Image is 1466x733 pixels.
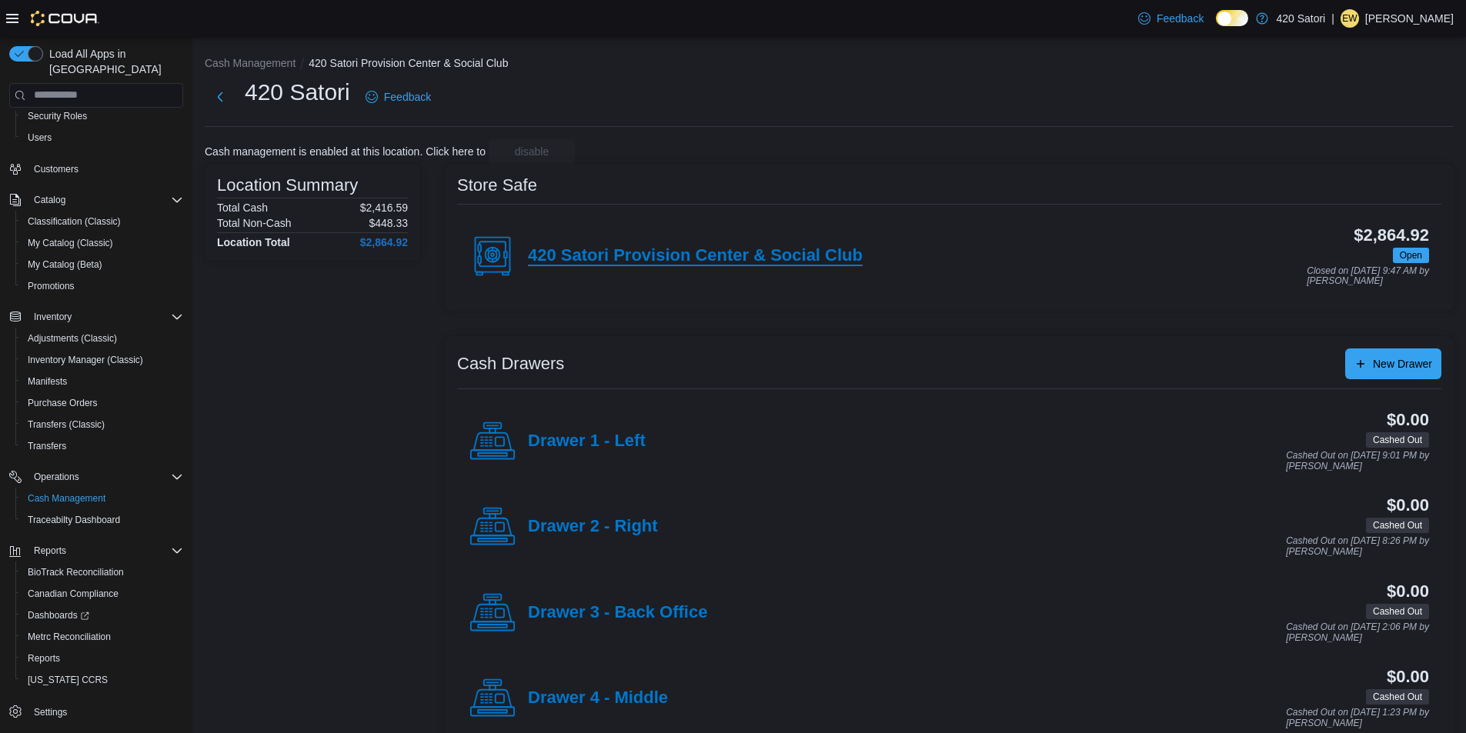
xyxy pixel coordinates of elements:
[22,234,119,252] a: My Catalog (Classic)
[28,468,183,486] span: Operations
[3,189,189,211] button: Catalog
[245,77,350,108] h1: 420 Satori
[205,82,235,112] button: Next
[22,212,183,231] span: Classification (Classic)
[1157,11,1204,26] span: Feedback
[528,688,668,708] h4: Drawer 4 - Middle
[1286,451,1429,471] p: Cashed Out on [DATE] 9:01 PM by [PERSON_NAME]
[22,649,66,668] a: Reports
[1342,9,1357,28] span: EW
[309,57,508,69] button: 420 Satori Provision Center & Social Club
[28,566,124,578] span: BioTrack Reconciliation
[1216,10,1248,26] input: Dark Mode
[1373,518,1422,532] span: Cashed Out
[1354,226,1429,245] h3: $2,864.92
[15,232,189,254] button: My Catalog (Classic)
[1286,536,1429,557] p: Cashed Out on [DATE] 8:26 PM by [PERSON_NAME]
[3,700,189,722] button: Settings
[359,82,437,112] a: Feedback
[360,202,408,214] p: $2,416.59
[28,703,73,721] a: Settings
[384,89,431,105] span: Feedback
[528,431,646,451] h4: Drawer 1 - Left
[369,217,408,229] p: $448.33
[15,435,189,457] button: Transfers
[34,194,65,206] span: Catalog
[28,191,72,209] button: Catalog
[22,234,183,252] span: My Catalog (Classic)
[1132,3,1210,34] a: Feedback
[1366,518,1429,533] span: Cashed Out
[22,415,111,434] a: Transfers (Classic)
[217,217,292,229] h6: Total Non-Cash
[1387,582,1429,601] h3: $0.00
[1387,668,1429,686] h3: $0.00
[22,128,58,147] a: Users
[22,212,127,231] a: Classification (Classic)
[22,415,183,434] span: Transfers (Classic)
[22,128,183,147] span: Users
[22,489,183,508] span: Cash Management
[22,107,93,125] a: Security Roles
[22,372,73,391] a: Manifests
[1286,622,1429,643] p: Cashed Out on [DATE] 2:06 PM by [PERSON_NAME]
[34,471,79,483] span: Operations
[3,540,189,561] button: Reports
[28,652,60,665] span: Reports
[28,308,183,326] span: Inventory
[28,609,89,621] span: Dashboards
[457,355,564,373] h3: Cash Drawers
[217,236,290,248] h4: Location Total
[528,246,863,266] h4: 420 Satori Provision Center & Social Club
[22,329,123,348] a: Adjustments (Classic)
[28,332,117,345] span: Adjustments (Classic)
[217,202,268,214] h6: Total Cash
[528,603,707,623] h4: Drawer 3 - Back Office
[1373,690,1422,704] span: Cashed Out
[22,489,112,508] a: Cash Management
[15,254,189,275] button: My Catalog (Beta)
[360,236,408,248] h4: $2,864.92
[28,492,105,505] span: Cash Management
[34,545,66,557] span: Reports
[28,397,98,409] span: Purchase Orders
[22,255,183,274] span: My Catalog (Beta)
[28,159,183,178] span: Customers
[22,437,183,455] span: Transfers
[457,176,537,195] h3: Store Safe
[15,605,189,626] a: Dashboards
[22,351,183,369] span: Inventory Manager (Classic)
[28,418,105,431] span: Transfers (Classic)
[28,631,111,643] span: Metrc Reconciliation
[28,674,108,686] span: [US_STATE] CCRS
[28,440,66,452] span: Transfers
[28,588,119,600] span: Canadian Compliance
[28,280,75,292] span: Promotions
[1387,496,1429,515] h3: $0.00
[22,107,183,125] span: Security Roles
[528,517,658,537] h4: Drawer 2 - Right
[22,277,81,295] a: Promotions
[22,649,183,668] span: Reports
[15,211,189,232] button: Classification (Classic)
[15,328,189,349] button: Adjustments (Classic)
[15,127,189,148] button: Users
[205,57,296,69] button: Cash Management
[3,466,189,488] button: Operations
[1345,348,1441,379] button: New Drawer
[28,308,78,326] button: Inventory
[15,349,189,371] button: Inventory Manager (Classic)
[515,144,549,159] span: disable
[22,255,109,274] a: My Catalog (Beta)
[28,541,72,560] button: Reports
[22,671,114,689] a: [US_STATE] CCRS
[1393,248,1429,263] span: Open
[15,488,189,509] button: Cash Management
[1307,266,1429,287] p: Closed on [DATE] 9:47 AM by [PERSON_NAME]
[15,626,189,648] button: Metrc Reconciliation
[22,437,72,455] a: Transfers
[15,583,189,605] button: Canadian Compliance
[1286,708,1429,728] p: Cashed Out on [DATE] 1:23 PM by [PERSON_NAME]
[1341,9,1359,28] div: Elizabeth Wall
